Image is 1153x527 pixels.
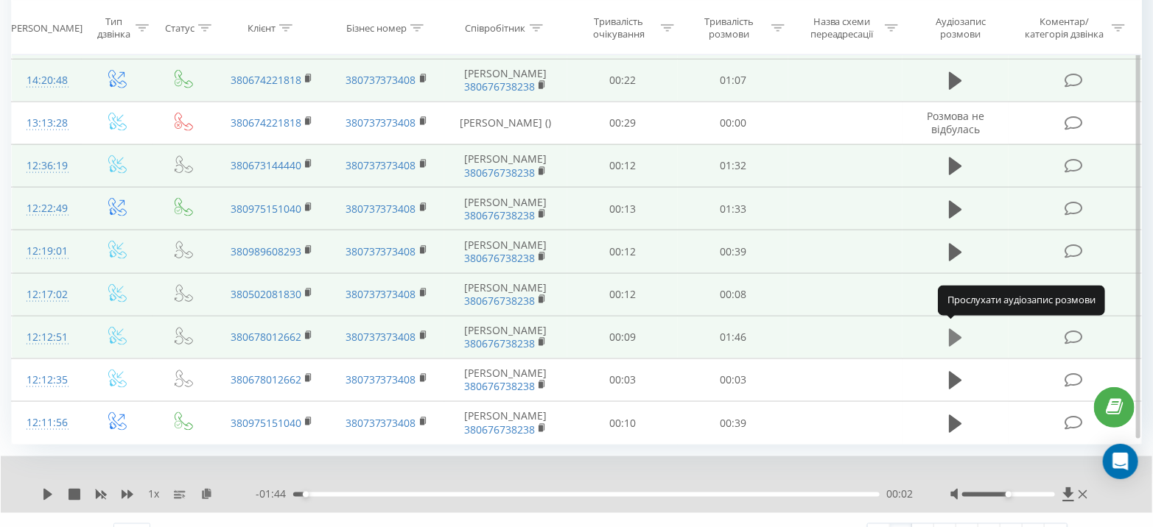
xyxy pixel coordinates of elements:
td: [PERSON_NAME] [444,273,568,316]
a: 380737373408 [346,202,416,216]
a: 380674221818 [231,73,301,87]
a: 380678012662 [231,372,301,386]
a: 380975151040 [231,416,301,430]
a: 380737373408 [346,330,416,344]
div: 12:19:01 [27,237,67,266]
td: [PERSON_NAME] [444,188,568,230]
td: 00:39 [678,230,788,273]
td: 00:00 [678,102,788,144]
td: 00:12 [567,230,678,273]
span: Розмова не відбулась [927,109,984,136]
a: 380676738238 [464,208,535,222]
td: [PERSON_NAME] [444,402,568,445]
a: 380678012662 [231,330,301,344]
td: 00:22 [567,59,678,102]
div: 12:12:51 [27,323,67,352]
div: Клієнт [248,21,276,34]
div: 12:11:56 [27,408,67,437]
a: 380676738238 [464,422,535,436]
td: 00:09 [567,316,678,358]
td: 00:29 [567,102,678,144]
td: [PERSON_NAME] [444,144,568,187]
td: [PERSON_NAME] [444,59,568,102]
a: 380737373408 [346,244,416,258]
td: [PERSON_NAME] [444,230,568,273]
a: 380737373408 [346,158,416,172]
a: 380737373408 [346,73,416,87]
td: 00:13 [567,188,678,230]
div: Бізнес номер [346,21,407,34]
div: Співробітник [466,21,526,34]
div: Тривалість очікування [581,15,657,40]
td: 00:08 [678,273,788,316]
a: 380676738238 [464,336,535,350]
a: 380676738238 [464,166,535,180]
div: Accessibility label [303,492,309,498]
a: 380502081830 [231,287,301,301]
div: Тип дзвінка [95,15,132,40]
a: 380676738238 [464,251,535,265]
td: 00:39 [678,402,788,445]
div: Тривалість розмови [691,15,768,40]
a: 380989608293 [231,244,301,258]
div: Коментар/категорія дзвінка [1022,15,1108,40]
span: - 01:44 [256,487,293,502]
td: 00:03 [678,358,788,401]
td: [PERSON_NAME] [444,316,568,358]
td: 00:03 [567,358,678,401]
td: 01:07 [678,59,788,102]
div: Назва схеми переадресації [802,15,881,40]
div: 12:17:02 [27,280,67,309]
div: Аудіозапис розмови [917,15,1006,40]
div: 14:20:48 [27,66,67,95]
a: 380737373408 [346,287,416,301]
td: 00:12 [567,144,678,187]
td: 01:33 [678,188,788,230]
a: 380674221818 [231,116,301,130]
td: 01:46 [678,316,788,358]
div: Прослухати аудіозапис розмови [938,286,1105,315]
div: Open Intercom Messenger [1103,444,1138,479]
a: 380975151040 [231,202,301,216]
div: 13:13:28 [27,109,67,138]
a: 380737373408 [346,416,416,430]
td: 01:32 [678,144,788,187]
td: [PERSON_NAME] [444,358,568,401]
div: Accessibility label [1006,492,1012,498]
a: 380676738238 [464,79,535,93]
a: 380737373408 [346,372,416,386]
span: 1 x [148,487,159,502]
a: 380676738238 [464,379,535,393]
div: 12:22:49 [27,194,67,223]
a: 380737373408 [346,116,416,130]
div: 12:12:35 [27,366,67,395]
td: 00:12 [567,273,678,316]
td: 00:10 [567,402,678,445]
span: 00:02 [887,487,914,502]
div: 12:36:19 [27,152,67,180]
a: 380673144440 [231,158,301,172]
a: 380676738238 [464,294,535,308]
div: Статус [165,21,194,34]
div: [PERSON_NAME] [8,21,83,34]
td: [PERSON_NAME] () [444,102,568,144]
